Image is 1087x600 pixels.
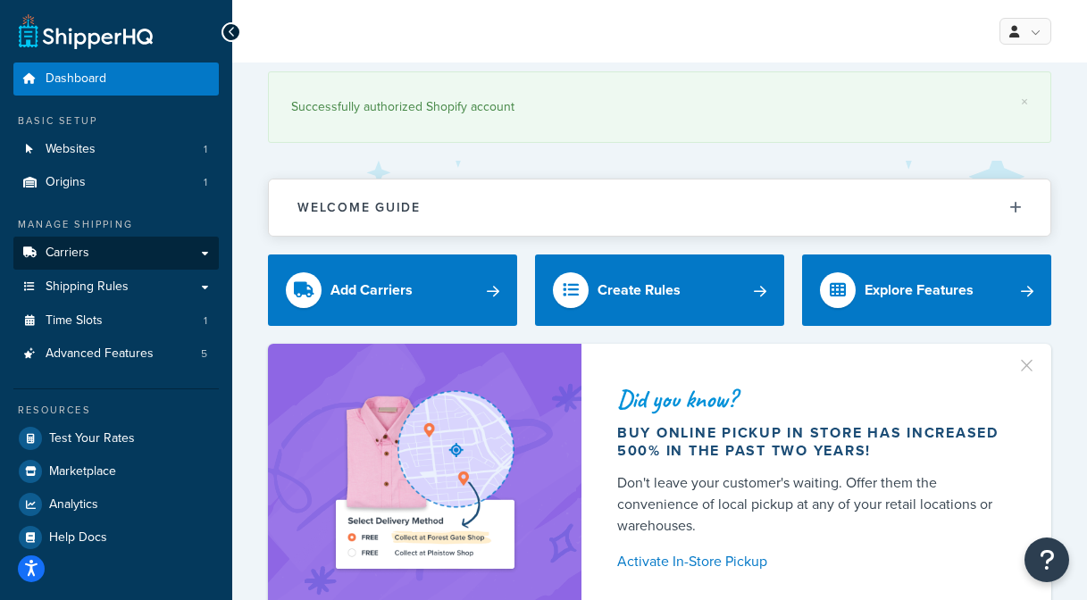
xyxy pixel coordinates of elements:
a: Activate In-Store Pickup [617,549,1008,574]
a: Help Docs [13,521,219,554]
li: Origins [13,166,219,199]
a: × [1021,95,1028,109]
li: Websites [13,133,219,166]
div: Create Rules [598,278,681,303]
div: Buy online pickup in store has increased 500% in the past two years! [617,424,1008,460]
a: Test Your Rates [13,422,219,454]
div: Basic Setup [13,113,219,129]
span: 5 [201,346,207,362]
div: Explore Features [865,278,974,303]
a: Create Rules [535,254,784,326]
img: ad-shirt-map-b0359fc47e01cab431d101c4b569394f6a03f54285957d908178d52f29eb9668.png [295,383,555,578]
span: Test Your Rates [49,431,135,446]
span: Carriers [46,246,89,261]
span: 1 [204,142,207,157]
a: Time Slots1 [13,304,219,337]
a: Add Carriers [268,254,517,326]
span: Help Docs [49,530,107,546]
button: Open Resource Center [1024,537,1069,582]
a: Advanced Features5 [13,337,219,371]
div: Resources [13,403,219,418]
div: Did you know? [617,387,1008,412]
a: Websites1 [13,133,219,166]
span: Analytics [49,497,98,512]
span: Dashboard [46,71,106,87]
span: 1 [204,175,207,190]
span: Time Slots [46,313,103,329]
span: Advanced Features [46,346,154,362]
span: 1 [204,313,207,329]
div: Don't leave your customer's waiting. Offer them the convenience of local pickup at any of your re... [617,472,1008,537]
span: Shipping Rules [46,279,129,295]
span: Marketplace [49,464,116,479]
span: Websites [46,142,96,157]
a: Origins1 [13,166,219,199]
a: Marketplace [13,455,219,487]
div: Add Carriers [330,278,413,303]
a: Shipping Rules [13,271,219,304]
h2: Welcome Guide [297,201,421,214]
div: Manage Shipping [13,217,219,232]
a: Dashboard [13,62,219,96]
button: Welcome Guide [269,179,1050,236]
a: Analytics [13,488,219,521]
li: Advanced Features [13,337,219,371]
a: Explore Features [802,254,1051,326]
span: Origins [46,175,86,190]
div: Successfully authorized Shopify account [291,95,1028,120]
a: Carriers [13,237,219,270]
li: Time Slots [13,304,219,337]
